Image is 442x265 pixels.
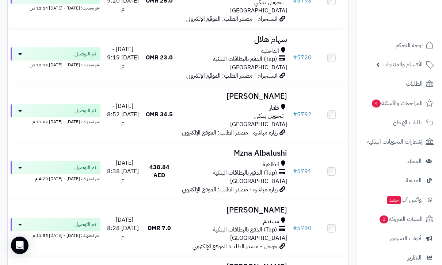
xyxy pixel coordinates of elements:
a: لوحة التحكم [361,36,438,54]
span: (Tap) الدفع بالبطاقات البنكية [213,55,277,63]
span: [DATE] - [DATE] 8:52 م [107,102,139,127]
a: العملاء [361,152,438,170]
span: 4 [372,100,381,108]
span: المدونة [405,175,422,186]
a: السلات المتروكة0 [361,210,438,228]
h3: [PERSON_NAME] [179,92,287,101]
h3: [PERSON_NAME] [179,206,287,214]
span: لوحة التحكم [396,40,423,50]
span: الظاهرة [263,160,279,169]
span: أدوات التسويق [390,233,422,243]
a: الطلبات [361,75,438,93]
span: ظفار [270,104,279,112]
a: #5791 [293,167,312,176]
span: 438.84 AED [149,163,169,180]
span: [DATE] - [DATE] 9:19 م [107,45,139,70]
span: [GEOGRAPHIC_DATA] [230,6,287,15]
span: الأقسام والمنتجات [382,59,423,70]
a: المدونة [361,172,438,189]
span: [GEOGRAPHIC_DATA] [230,63,287,72]
span: جديد [387,196,401,204]
span: 0 [380,215,388,223]
span: العملاء [407,156,422,166]
a: #5720 [293,53,312,62]
span: انستجرام - مصدر الطلب: الموقع الإلكتروني [186,15,278,23]
span: (Tap) الدفع بالبطاقات البنكية [213,169,277,177]
div: اخر تحديث: [DATE] - [DATE] 11:55 م [11,231,100,239]
span: تم التوصيل [75,107,96,114]
span: جوجل - مصدر الطلب: الموقع الإلكتروني [193,242,278,251]
span: مسندم [263,217,279,226]
div: اخر تحديث: [DATE] - [DATE] 4:20 م [11,174,100,182]
h3: Mzna Albalushi [179,149,287,157]
span: # [293,224,297,233]
span: 23.0 OMR [146,53,173,62]
a: إشعارات التحويلات البنكية [361,133,438,151]
span: المراجعات والأسئلة [371,98,423,108]
span: [GEOGRAPHIC_DATA] [230,120,287,129]
span: تـحـويـل بـنـكـي [254,112,283,120]
span: تم التوصيل [75,50,96,58]
span: # [293,167,297,176]
div: اخر تحديث: [DATE] - [DATE] 12:14 ص [11,61,100,68]
a: المراجعات والأسئلة4 [361,94,438,112]
span: السلات المتروكة [379,214,423,224]
span: 34.5 OMR [146,110,173,119]
div: اخر تحديث: [DATE] - [DATE] 12:14 ص [11,4,100,11]
span: التقارير [408,253,422,263]
div: اخر تحديث: [DATE] - [DATE] 11:07 م [11,117,100,125]
span: # [293,53,297,62]
span: [DATE] - [DATE] 8:38 م [107,159,139,184]
span: [DATE] - [DATE] 8:28 م [107,215,139,241]
span: الطلبات [406,79,423,89]
span: انستجرام - مصدر الطلب: الموقع الإلكتروني [186,71,278,80]
span: # [293,110,297,119]
a: وآتس آبجديد [361,191,438,209]
span: إشعارات التحويلات البنكية [367,137,423,147]
span: طلبات الإرجاع [393,117,423,128]
span: زيارة مباشرة - مصدر الطلب: الموقع الإلكتروني [182,128,278,137]
span: زيارة مباشرة - مصدر الطلب: الموقع الإلكتروني [182,185,278,194]
a: #5790 [293,224,312,233]
span: [GEOGRAPHIC_DATA] [230,234,287,242]
h3: سهام هلال [179,35,287,44]
a: أدوات التسويق [361,230,438,247]
span: تم التوصيل [75,221,96,228]
a: #5792 [293,110,312,119]
span: (Tap) الدفع بالبطاقات البنكية [213,226,277,234]
div: Open Intercom Messenger [11,237,28,254]
span: وآتس آب [386,195,422,205]
span: 7.0 OMR [148,224,171,233]
span: الداخلية [261,47,279,55]
span: تم التوصيل [75,164,96,171]
a: طلبات الإرجاع [361,114,438,131]
span: [GEOGRAPHIC_DATA] [230,177,287,186]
